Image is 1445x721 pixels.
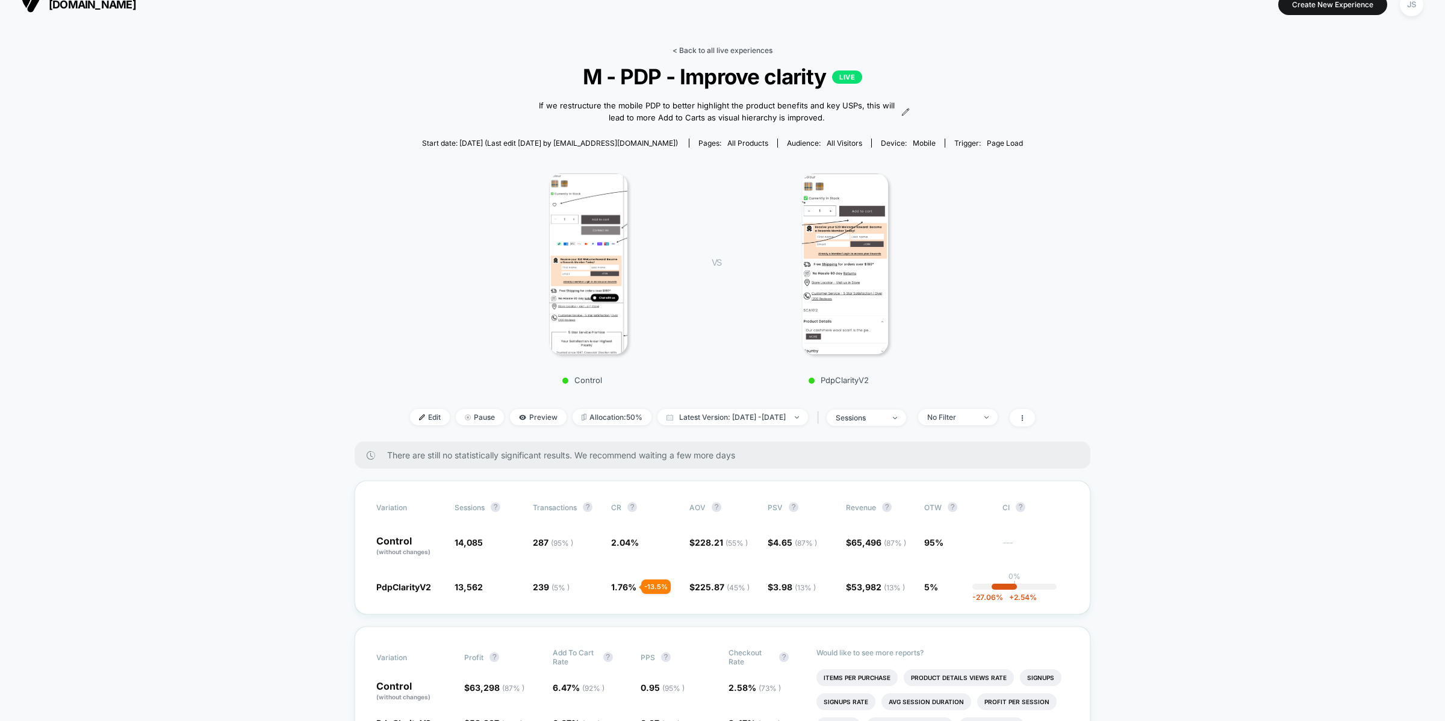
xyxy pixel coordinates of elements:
span: Profit [464,653,483,662]
span: If we restructure the mobile PDP to better highlight the product benefits and key USPs, this will... [535,100,899,123]
span: 65,496 [851,537,906,548]
span: ( 13 % ) [795,583,816,592]
span: ( 73 % ) [759,684,781,693]
span: Transactions [533,503,577,512]
span: PdpClarityV2 [376,582,431,592]
span: ( 95 % ) [662,684,685,693]
p: LIVE [832,70,862,84]
span: Revenue [846,503,876,512]
span: | [814,409,827,426]
div: - 13.5 % [641,579,671,594]
span: 95% [924,537,943,548]
span: 13,562 [455,582,483,592]
span: Pause [456,409,504,425]
span: 3.98 [773,582,816,592]
span: Preview [510,409,567,425]
span: Variation [376,502,443,512]
img: end [984,416,989,419]
li: Items Per Purchase [816,669,898,686]
span: ( 87 % ) [884,538,906,548]
span: ( 13 % ) [884,583,905,592]
span: mobile [913,139,936,148]
span: + [1009,593,1014,602]
li: Product Details Views Rate [904,669,1014,686]
span: AOV [689,503,706,512]
span: 63,298 [470,682,524,693]
span: --- [1002,539,1069,557]
span: VS [712,257,721,267]
p: Would like to see more reports? [816,648,1069,657]
span: $ [846,582,905,592]
span: 2.04 % [611,537,639,548]
span: Checkout Rate [729,648,773,666]
a: < Back to all live experiences [673,46,772,55]
span: Latest Version: [DATE] - [DATE] [657,409,808,425]
span: all products [727,139,768,148]
img: rebalance [582,414,586,420]
span: Device: [871,139,945,148]
span: ( 87 % ) [795,538,817,548]
img: end [465,414,471,420]
img: PdpClarityV2 main [802,173,888,354]
div: sessions [836,413,884,422]
span: 2.54 % [1003,593,1037,602]
img: edit [419,414,425,420]
span: ( 55 % ) [726,538,748,548]
span: 2.58 % [729,682,781,693]
span: PSV [768,503,783,512]
span: $ [768,582,816,592]
span: ( 95 % ) [551,538,573,548]
span: ( 45 % ) [727,583,750,592]
span: 287 [533,537,573,548]
button: ? [661,652,671,662]
span: 6.47 % [553,682,604,693]
button: ? [603,652,613,662]
span: $ [768,537,817,548]
span: (without changes) [376,548,430,555]
span: (without changes) [376,693,430,701]
button: ? [1016,502,1025,512]
span: There are still no statistically significant results. We recommend waiting a few more days [387,450,1066,460]
button: ? [627,502,637,512]
span: 225.87 [695,582,750,592]
li: Avg Session Duration [881,693,971,710]
span: OTW [924,502,990,512]
span: CR [611,503,621,512]
img: end [795,416,799,419]
span: 5% [924,582,938,592]
button: ? [948,502,957,512]
div: Pages: [698,139,768,148]
span: 14,085 [455,537,483,548]
span: Page Load [987,139,1023,148]
span: M - PDP - Improve clarity [441,64,1004,89]
span: $ [689,537,748,548]
li: Profit Per Session [977,693,1057,710]
div: Audience: [787,139,862,148]
span: 0.95 [641,682,685,693]
p: 0% [1008,572,1021,581]
img: Control main [549,173,627,354]
div: Trigger: [954,139,1023,148]
span: ( 5 % ) [552,583,570,592]
img: calendar [667,414,673,420]
span: 1.76 % [611,582,636,592]
span: 4.65 [773,537,817,548]
span: Variation [376,648,443,666]
span: -27.06 % [972,593,1003,602]
p: Control [477,375,688,385]
span: Allocation: 50% [573,409,651,425]
img: end [893,417,897,419]
span: Edit [410,409,450,425]
span: $ [846,537,906,548]
button: ? [789,502,798,512]
p: | [1013,581,1016,590]
span: Sessions [455,503,485,512]
span: $ [689,582,750,592]
button: ? [491,502,500,512]
button: ? [712,502,721,512]
button: ? [489,652,499,662]
span: Add To Cart Rate [553,648,597,666]
span: $ [464,682,524,693]
li: Signups [1020,669,1061,686]
button: ? [583,502,592,512]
